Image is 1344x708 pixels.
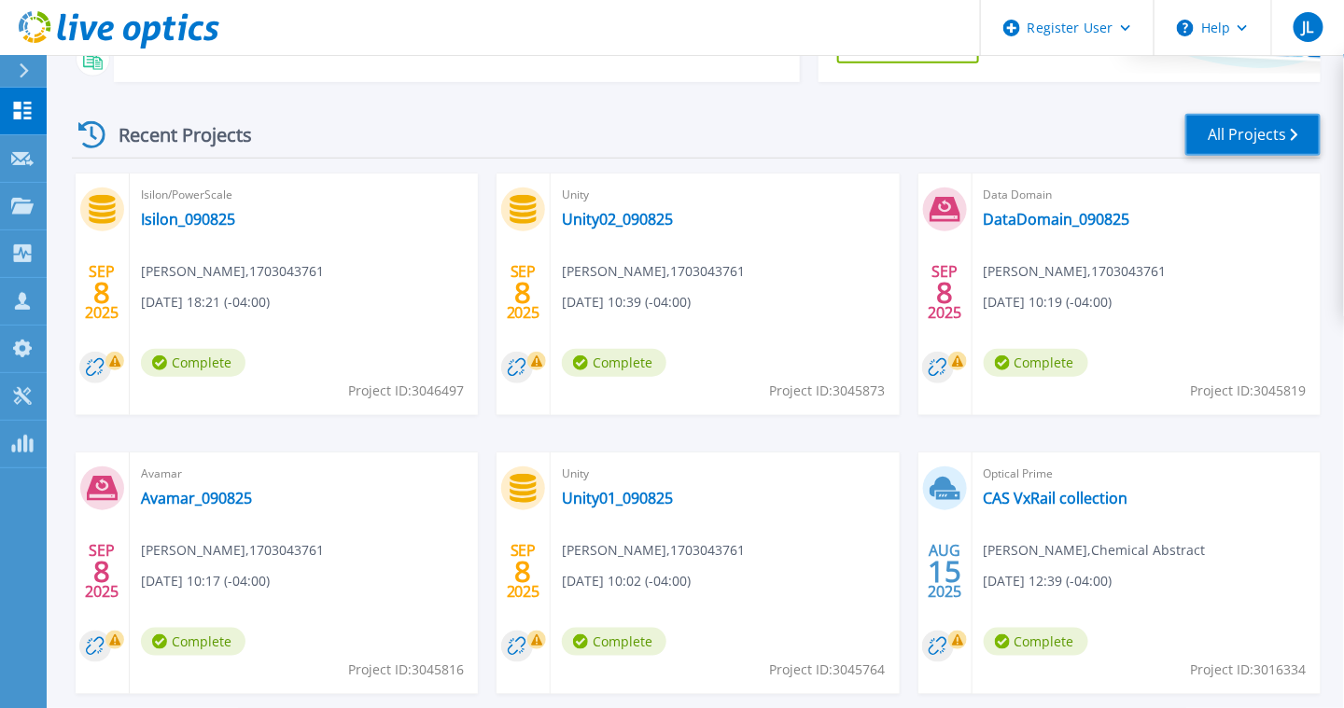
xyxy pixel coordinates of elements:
span: [PERSON_NAME] , 1703043761 [141,540,324,561]
span: [DATE] 10:19 (-04:00) [984,292,1113,312]
span: Optical Prime [984,464,1309,484]
span: Project ID: 3045873 [770,381,886,401]
span: 15 [928,563,961,579]
span: [DATE] 10:02 (-04:00) [562,571,691,591]
span: [PERSON_NAME] , Chemical Abstract [984,540,1206,561]
a: All Projects [1185,114,1321,156]
div: AUG 2025 [927,537,962,605]
span: Complete [984,628,1088,656]
span: Project ID: 3016334 [1191,659,1307,680]
span: 8 [93,285,110,300]
span: [DATE] 10:39 (-04:00) [562,292,691,312]
span: [DATE] 10:17 (-04:00) [141,571,270,591]
div: SEP 2025 [506,258,541,326]
div: Recent Projects [72,112,277,158]
span: Complete [984,349,1088,377]
span: Data Domain [984,185,1309,205]
a: CAS VxRail collection [984,489,1128,507]
span: 8 [936,285,953,300]
span: Isilon/PowerScale [141,185,467,205]
span: Avamar [141,464,467,484]
span: [PERSON_NAME] , 1703043761 [141,261,324,282]
span: [DATE] 18:21 (-04:00) [141,292,270,312]
span: Project ID: 3045816 [348,659,464,680]
span: 8 [515,563,532,579]
span: [DATE] 12:39 (-04:00) [984,571,1113,591]
div: SEP 2025 [84,258,119,326]
span: Complete [562,628,666,656]
span: [PERSON_NAME] , 1703043761 [984,261,1167,282]
a: Avamar_090825 [141,489,252,507]
a: DataDomain_090825 [984,210,1130,229]
span: Project ID: 3045819 [1191,381,1307,401]
div: SEP 2025 [927,258,962,326]
span: [PERSON_NAME] , 1703043761 [562,540,745,561]
span: Project ID: 3046497 [348,381,464,401]
span: Project ID: 3045764 [770,659,886,680]
span: JL [1302,20,1313,35]
div: SEP 2025 [506,537,541,605]
a: Isilon_090825 [141,210,235,229]
span: Complete [141,628,245,656]
span: 8 [515,285,532,300]
span: Unity [562,185,888,205]
span: Complete [562,349,666,377]
span: Complete [141,349,245,377]
a: Unity02_090825 [562,210,673,229]
span: Unity [562,464,888,484]
span: 8 [93,563,110,579]
a: Unity01_090825 [562,489,673,507]
span: [PERSON_NAME] , 1703043761 [562,261,745,282]
div: SEP 2025 [84,537,119,605]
